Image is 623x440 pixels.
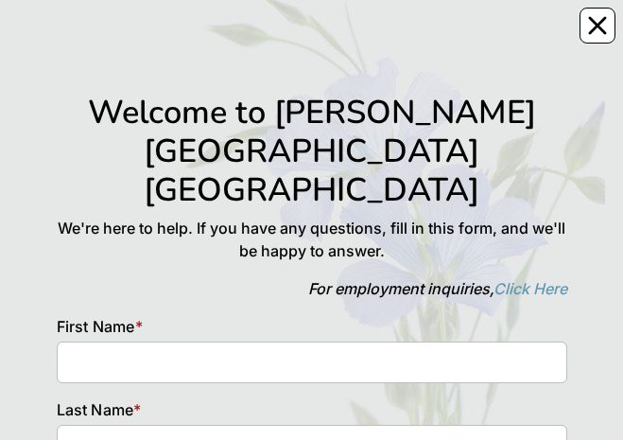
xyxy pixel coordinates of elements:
span: Last Name [57,400,134,419]
span: First Name [57,317,135,336]
a: Click Here [493,279,567,298]
h1: Welcome to [PERSON_NAME][GEOGRAPHIC_DATA] [GEOGRAPHIC_DATA] [57,93,567,209]
button: Close [580,8,615,44]
p: We're here to help. If you have any questions, fill in this form, and we'll be happy to answer. [57,217,567,262]
p: For employment inquiries, [57,277,567,300]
